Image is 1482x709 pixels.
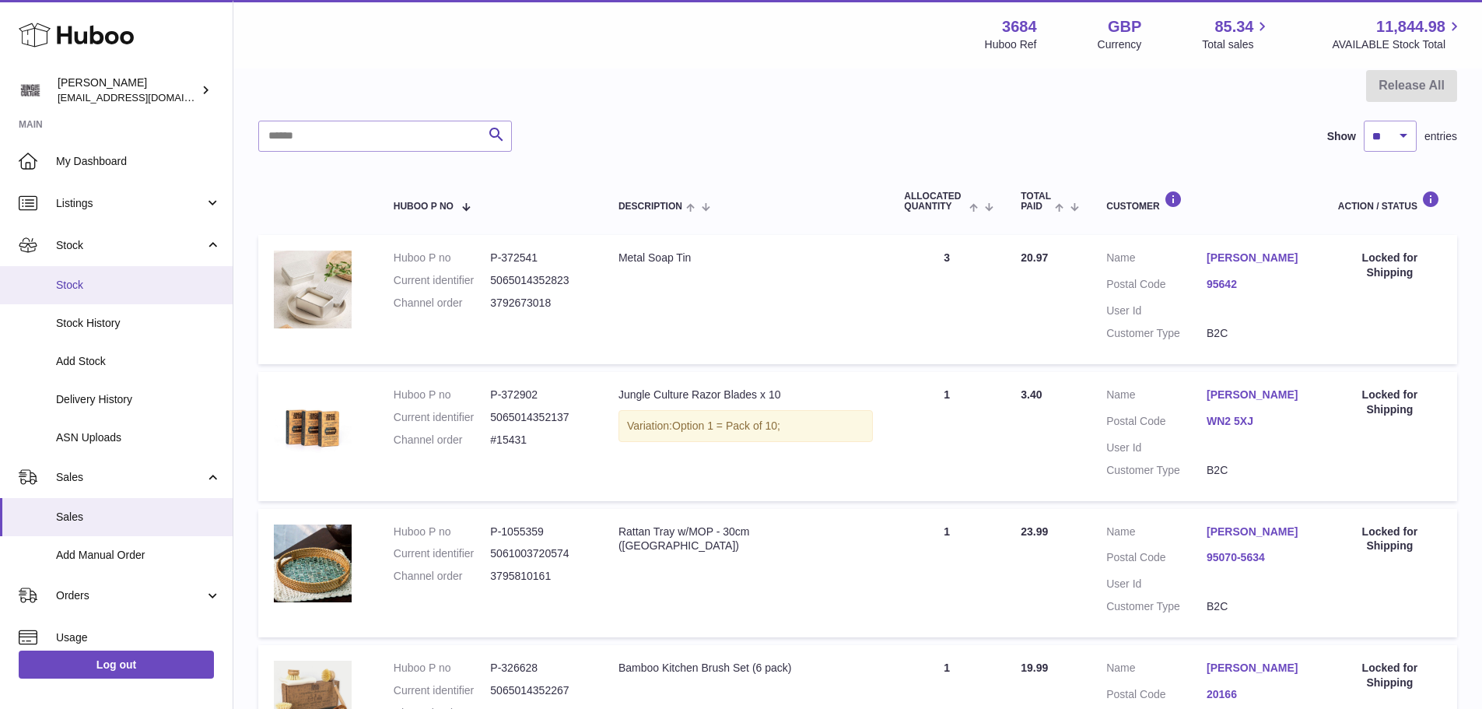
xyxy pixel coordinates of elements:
[490,388,587,402] dd: P-372902
[1207,550,1307,565] a: 95070-5634
[985,37,1037,52] div: Huboo Ref
[1106,661,1207,679] dt: Name
[274,525,352,602] img: 1755780059.jpg
[56,392,221,407] span: Delivery History
[1327,129,1356,144] label: Show
[1376,16,1445,37] span: 11,844.98
[1424,129,1457,144] span: entries
[394,388,491,402] dt: Huboo P no
[1338,388,1442,417] div: Locked for Shipping
[1106,440,1207,455] dt: User Id
[56,510,221,525] span: Sales
[394,525,491,539] dt: Huboo P no
[490,251,587,265] dd: P-372541
[1108,16,1141,37] strong: GBP
[490,273,587,288] dd: 5065014352823
[1106,388,1207,406] dt: Name
[56,430,221,445] span: ASN Uploads
[56,548,221,563] span: Add Manual Order
[618,202,682,212] span: Description
[1207,687,1307,702] a: 20166
[1098,37,1142,52] div: Currency
[1214,16,1253,37] span: 85.34
[56,630,221,645] span: Usage
[888,509,1005,638] td: 1
[1002,16,1037,37] strong: 3684
[1106,550,1207,569] dt: Postal Code
[56,154,221,169] span: My Dashboard
[618,661,873,676] div: Bamboo Kitchen Brush Set (6 pack)
[904,191,965,212] span: ALLOCATED Quantity
[394,661,491,676] dt: Huboo P no
[490,683,587,698] dd: 5065014352267
[56,354,221,369] span: Add Stock
[1106,326,1207,341] dt: Customer Type
[1106,251,1207,269] dt: Name
[19,79,42,102] img: theinternationalventure@gmail.com
[1338,251,1442,280] div: Locked for Shipping
[1207,525,1307,539] a: [PERSON_NAME]
[1021,525,1048,538] span: 23.99
[1202,37,1271,52] span: Total sales
[394,683,491,698] dt: Current identifier
[1021,251,1048,264] span: 20.97
[490,569,587,584] dd: 3795810161
[56,470,205,485] span: Sales
[1338,191,1442,212] div: Action / Status
[56,588,205,603] span: Orders
[618,410,873,442] div: Variation:
[490,433,587,448] dd: #15431
[490,661,587,676] dd: P-326628
[394,251,491,265] dt: Huboo P no
[394,410,491,425] dt: Current identifier
[1106,525,1207,543] dt: Name
[672,419,780,432] span: Option 1 = Pack of 10;
[394,273,491,288] dt: Current identifier
[490,296,587,311] dd: 3792673018
[490,410,587,425] dd: 5065014352137
[56,278,221,293] span: Stock
[1202,16,1271,52] a: 85.34 Total sales
[1207,463,1307,478] dd: B2C
[394,546,491,561] dt: Current identifier
[1207,388,1307,402] a: [PERSON_NAME]
[274,251,352,328] img: 36841753442420.jpg
[1338,525,1442,554] div: Locked for Shipping
[394,569,491,584] dt: Channel order
[888,372,1005,501] td: 1
[1338,661,1442,690] div: Locked for Shipping
[1332,37,1463,52] span: AVAILABLE Stock Total
[394,202,454,212] span: Huboo P no
[1021,388,1042,401] span: 3.40
[1106,463,1207,478] dt: Customer Type
[56,196,205,211] span: Listings
[1207,599,1307,614] dd: B2C
[274,388,352,465] img: 36841753442039.jpg
[888,235,1005,364] td: 3
[58,91,229,104] span: [EMAIL_ADDRESS][DOMAIN_NAME]
[394,433,491,448] dt: Channel order
[1106,687,1207,706] dt: Postal Code
[1021,191,1051,212] span: Total paid
[394,296,491,311] dt: Channel order
[1332,16,1463,52] a: 11,844.98 AVAILABLE Stock Total
[56,238,205,253] span: Stock
[490,546,587,561] dd: 5061003720574
[1106,414,1207,433] dt: Postal Code
[1021,662,1048,674] span: 19.99
[1106,191,1307,212] div: Customer
[618,388,873,402] div: Jungle Culture Razor Blades x 10
[1207,414,1307,429] a: WN2 5XJ
[58,75,198,105] div: [PERSON_NAME]
[56,316,221,331] span: Stock History
[1106,277,1207,296] dt: Postal Code
[1106,304,1207,318] dt: User Id
[1207,277,1307,292] a: 95642
[618,525,873,554] div: Rattan Tray w/MOP - 30cm ([GEOGRAPHIC_DATA])
[1106,577,1207,591] dt: User Id
[618,251,873,265] div: Metal Soap Tin
[490,525,587,539] dd: P-1055359
[19,651,214,679] a: Log out
[1207,251,1307,265] a: [PERSON_NAME]
[1207,661,1307,676] a: [PERSON_NAME]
